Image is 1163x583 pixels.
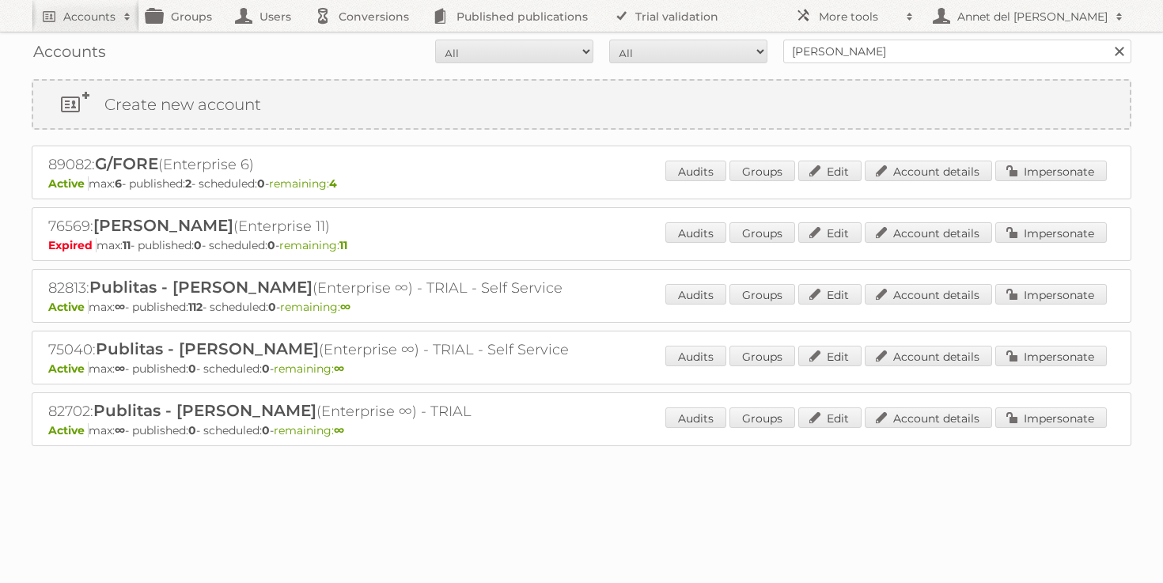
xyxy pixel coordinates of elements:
a: Account details [865,346,992,366]
a: Edit [798,222,862,243]
p: max: - published: - scheduled: - [48,423,1115,437]
strong: 0 [268,300,276,314]
a: Edit [798,407,862,428]
a: Audits [665,222,726,243]
a: Impersonate [995,407,1107,428]
a: Create new account [33,81,1130,128]
span: remaining: [269,176,337,191]
a: Edit [798,346,862,366]
span: remaining: [274,362,344,376]
strong: 4 [329,176,337,191]
p: max: - published: - scheduled: - [48,238,1115,252]
h2: Annet del [PERSON_NAME] [953,9,1108,25]
strong: ∞ [115,423,125,437]
span: Publitas - [PERSON_NAME] [93,401,316,420]
a: Impersonate [995,346,1107,366]
span: [PERSON_NAME] [93,216,233,235]
span: remaining: [280,300,350,314]
a: Account details [865,161,992,181]
a: Impersonate [995,222,1107,243]
h2: 82702: (Enterprise ∞) - TRIAL [48,401,602,422]
span: Active [48,300,89,314]
p: max: - published: - scheduled: - [48,362,1115,376]
strong: 0 [194,238,202,252]
a: Account details [865,222,992,243]
a: Impersonate [995,284,1107,305]
strong: 6 [115,176,122,191]
span: G/FORE [95,154,158,173]
strong: 11 [123,238,131,252]
a: Account details [865,407,992,428]
span: Publitas - [PERSON_NAME] [96,339,319,358]
a: Groups [729,284,795,305]
a: Impersonate [995,161,1107,181]
span: Active [48,423,89,437]
h2: 89082: (Enterprise 6) [48,154,602,175]
strong: 11 [339,238,347,252]
strong: 0 [262,362,270,376]
strong: ∞ [340,300,350,314]
a: Groups [729,407,795,428]
p: max: - published: - scheduled: - [48,300,1115,314]
strong: ∞ [334,362,344,376]
span: Publitas - [PERSON_NAME] [89,278,313,297]
strong: ∞ [115,362,125,376]
a: Audits [665,346,726,366]
h2: Accounts [63,9,116,25]
span: remaining: [279,238,347,252]
strong: ∞ [334,423,344,437]
strong: 0 [188,362,196,376]
strong: 0 [188,423,196,437]
span: Active [48,362,89,376]
h2: More tools [819,9,898,25]
span: Active [48,176,89,191]
a: Audits [665,161,726,181]
h2: 82813: (Enterprise ∞) - TRIAL - Self Service [48,278,602,298]
strong: ∞ [115,300,125,314]
a: Groups [729,222,795,243]
strong: 2 [185,176,191,191]
a: Edit [798,284,862,305]
strong: 0 [257,176,265,191]
span: Expired [48,238,97,252]
strong: 0 [267,238,275,252]
span: remaining: [274,423,344,437]
p: max: - published: - scheduled: - [48,176,1115,191]
a: Groups [729,346,795,366]
h2: 76569: (Enterprise 11) [48,216,602,237]
strong: 0 [262,423,270,437]
a: Account details [865,284,992,305]
h2: 75040: (Enterprise ∞) - TRIAL - Self Service [48,339,602,360]
a: Edit [798,161,862,181]
a: Groups [729,161,795,181]
a: Audits [665,407,726,428]
a: Audits [665,284,726,305]
strong: 112 [188,300,203,314]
